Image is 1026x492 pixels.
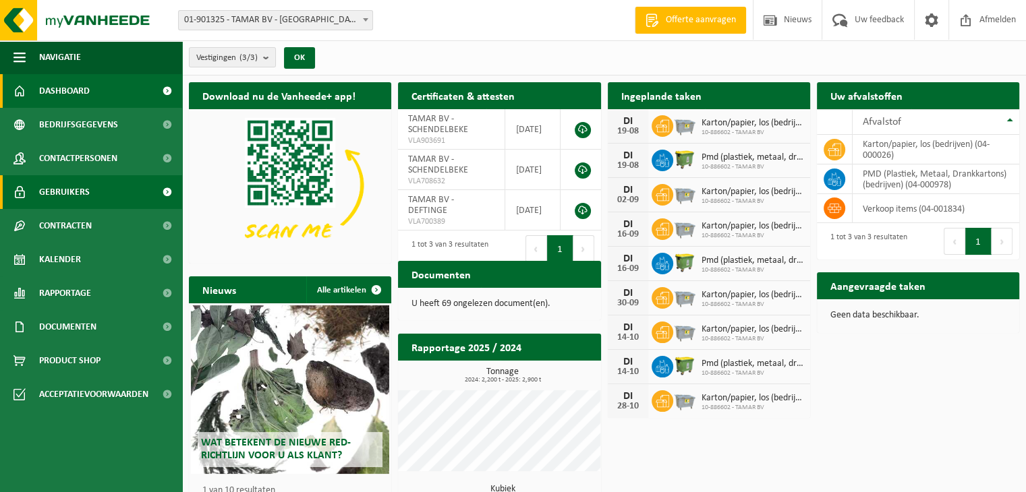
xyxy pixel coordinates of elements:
h2: Aangevraagde taken [817,272,939,299]
span: TAMAR BV - DEFTINGE [408,195,454,216]
div: DI [615,391,642,402]
button: 1 [965,228,992,255]
div: DI [615,150,642,161]
span: Karton/papier, los (bedrijven) [702,118,803,129]
button: Next [992,228,1013,255]
img: WB-1100-HPE-GN-50 [673,148,696,171]
span: VLA903691 [408,135,494,146]
span: 10-886602 - TAMAR BV [702,404,803,412]
p: Geen data beschikbaar. [830,311,1006,320]
button: Next [573,235,594,262]
img: WB-2500-GAL-GY-01 [673,182,696,205]
span: 2024: 2,200 t - 2025: 2,900 t [405,377,600,383]
img: WB-1100-HPE-GN-50 [673,251,696,274]
div: 1 tot 3 van 3 resultaten [405,234,488,264]
span: Karton/papier, los (bedrijven) [702,221,803,232]
h2: Ingeplande taken [608,82,715,109]
a: Bekijk rapportage [501,360,600,387]
span: Karton/papier, los (bedrijven) [702,290,803,301]
span: Pmd (plastiek, metaal, drankkartons) (bedrijven) [702,359,803,369]
span: 10-886602 - TAMAR BV [702,232,803,240]
span: Pmd (plastiek, metaal, drankkartons) (bedrijven) [702,255,803,266]
span: Afvalstof [863,117,901,127]
a: Offerte aanvragen [635,7,746,34]
span: Product Shop [39,344,101,377]
span: VLA708632 [408,176,494,187]
td: PMD (Plastiek, Metaal, Drankkartons) (bedrijven) (04-000978) [853,164,1019,194]
span: Dashboard [39,74,90,108]
span: Acceptatievoorwaarden [39,377,148,411]
button: 1 [547,235,573,262]
span: Karton/papier, los (bedrijven) [702,187,803,197]
button: OK [284,47,315,69]
span: Kalender [39,243,81,276]
img: Download de VHEPlus App [189,109,391,261]
td: [DATE] [505,109,561,150]
h2: Uw afvalstoffen [817,82,916,109]
div: 19-08 [615,127,642,136]
div: DI [615,219,642,230]
span: TAMAR BV - SCHENDELBEKE [408,154,468,175]
button: Previous [525,235,547,262]
span: Pmd (plastiek, metaal, drankkartons) (bedrijven) [702,152,803,163]
span: 10-886602 - TAMAR BV [702,129,803,137]
span: Documenten [39,310,96,344]
span: 01-901325 - TAMAR BV - GERAARDSBERGEN [178,10,373,30]
span: Navigatie [39,40,81,74]
button: Vestigingen(3/3) [189,47,276,67]
span: Gebruikers [39,175,90,209]
span: Bedrijfsgegevens [39,108,118,142]
div: 1 tot 3 van 3 resultaten [824,226,907,256]
div: 14-10 [615,367,642,377]
span: 10-886602 - TAMAR BV [702,335,803,343]
a: Wat betekent de nieuwe RED-richtlijn voor u als klant? [191,305,389,474]
span: Contactpersonen [39,142,117,175]
p: U heeft 69 ongelezen document(en). [411,299,587,309]
img: WB-2500-GAL-GY-01 [673,113,696,136]
td: karton/papier, los (bedrijven) (04-000026) [853,135,1019,164]
div: DI [615,185,642,195]
span: 10-886602 - TAMAR BV [702,197,803,206]
span: Rapportage [39,276,91,310]
span: Contracten [39,209,92,243]
img: WB-2500-GAL-GY-01 [673,319,696,342]
span: Vestigingen [196,48,258,68]
img: WB-2500-GAL-GY-01 [673,216,696,239]
img: WB-1100-HPE-GN-50 [673,354,696,377]
span: 10-886602 - TAMAR BV [702,163,803,171]
div: 19-08 [615,161,642,171]
a: Alle artikelen [306,276,390,303]
span: 01-901325 - TAMAR BV - GERAARDSBERGEN [179,11,372,30]
h2: Rapportage 2025 / 2024 [398,334,535,360]
h3: Tonnage [405,367,600,383]
div: 16-09 [615,264,642,274]
div: DI [615,357,642,367]
button: Previous [944,228,965,255]
img: WB-2500-GAL-GY-01 [673,285,696,308]
span: Karton/papier, los (bedrijven) [702,393,803,404]
div: DI [615,288,642,299]
div: 28-10 [615,402,642,411]
h2: Certificaten & attesten [398,82,528,109]
span: 10-886602 - TAMAR BV [702,369,803,377]
span: 10-886602 - TAMAR BV [702,266,803,274]
div: 02-09 [615,195,642,205]
span: Wat betekent de nieuwe RED-richtlijn voor u als klant? [201,437,351,461]
span: Karton/papier, los (bedrijven) [702,324,803,335]
span: Offerte aanvragen [662,13,739,27]
td: [DATE] [505,190,561,230]
span: VLA700389 [408,216,494,227]
div: 16-09 [615,230,642,239]
td: verkoop items (04-001834) [853,194,1019,223]
img: WB-2500-GAL-GY-01 [673,388,696,411]
span: 10-886602 - TAMAR BV [702,301,803,309]
h2: Download nu de Vanheede+ app! [189,82,369,109]
div: DI [615,322,642,333]
span: TAMAR BV - SCHENDELBEKE [408,114,468,135]
count: (3/3) [239,53,258,62]
div: 14-10 [615,333,642,342]
div: DI [615,253,642,264]
h2: Documenten [398,261,484,287]
td: [DATE] [505,150,561,190]
div: DI [615,116,642,127]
